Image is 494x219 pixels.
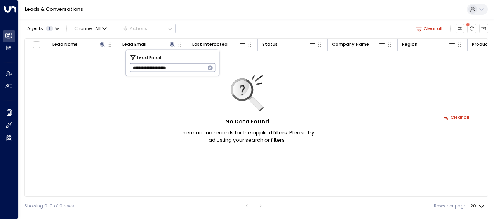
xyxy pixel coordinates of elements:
div: Status [262,41,316,48]
div: Status [262,41,278,48]
div: Actions [123,26,147,31]
span: Toggle select all [33,41,40,49]
div: Showing 0-0 of 0 rows [24,203,74,209]
div: Company Name [332,41,369,48]
span: Channel: [72,24,110,33]
nav: pagination navigation [242,201,266,210]
label: Rows per page: [434,203,467,209]
div: Product [472,41,490,48]
span: Agents [27,26,43,31]
div: Last Interacted [192,41,246,48]
span: There are new threads available. Refresh the grid to view the latest updates. [467,24,476,33]
div: Button group with a nested menu [120,24,176,33]
div: Company Name [332,41,386,48]
span: 1 [46,26,53,31]
button: Channel:All [72,24,110,33]
h5: No Data Found [225,118,269,126]
button: Actions [120,24,176,33]
a: Leads & Conversations [25,6,83,12]
div: Lead Name [52,41,106,48]
button: Agents1 [24,24,61,33]
div: 20 [470,201,486,211]
div: Lead Email [122,41,176,48]
div: Lead Email [122,41,146,48]
button: Clear all [440,113,472,122]
span: Lead Email [137,54,161,61]
div: Region [402,41,456,48]
span: All [95,26,101,31]
div: Region [402,41,417,48]
button: Customize [456,24,464,33]
p: There are no records for the applied filters. Please try adjusting your search or filters. [169,129,325,144]
div: Lead Name [52,41,78,48]
button: Archived Leads [479,24,488,33]
div: Last Interacted [192,41,228,48]
button: Clear all [413,24,445,33]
